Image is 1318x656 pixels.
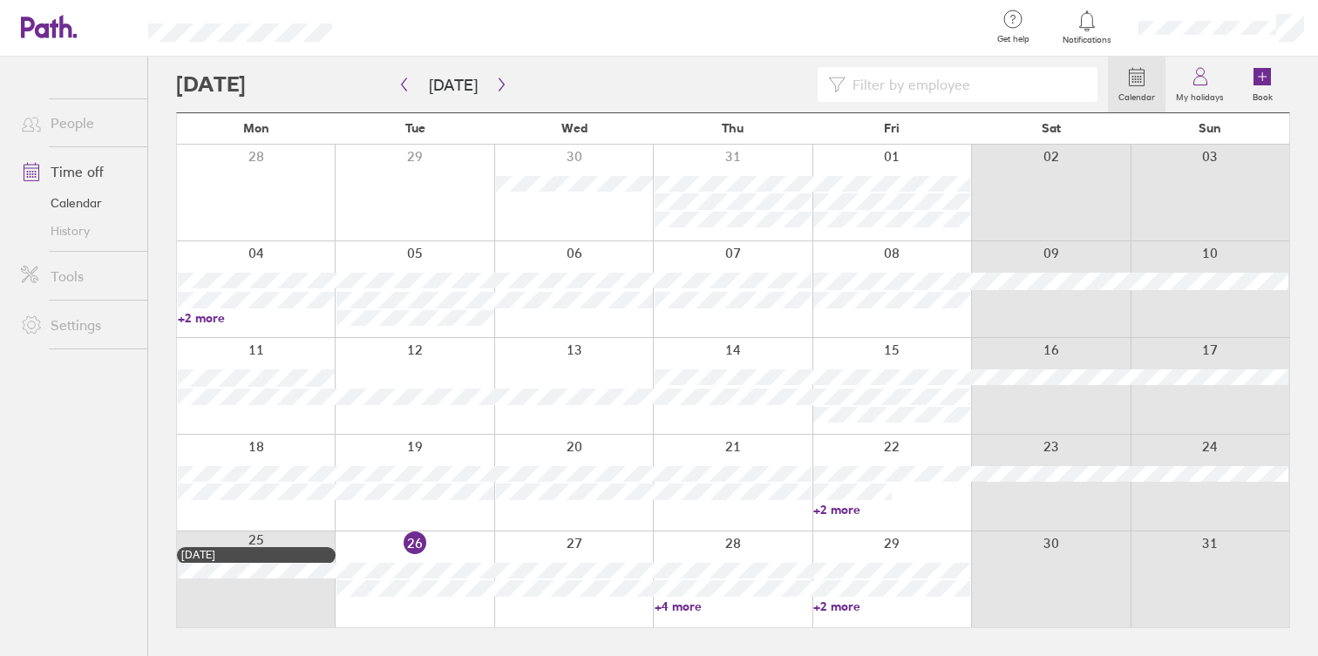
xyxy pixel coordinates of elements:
[7,154,147,189] a: Time off
[1059,35,1116,45] span: Notifications
[655,599,812,614] a: +4 more
[1108,57,1165,112] a: Calendar
[884,121,900,135] span: Fri
[813,502,970,517] a: +2 more
[7,308,147,342] a: Settings
[178,310,335,326] a: +2 more
[1108,87,1165,103] label: Calendar
[243,121,269,135] span: Mon
[7,105,147,140] a: People
[846,68,1087,101] input: Filter by employee
[985,34,1042,44] span: Get help
[7,189,147,217] a: Calendar
[561,121,588,135] span: Wed
[1165,87,1234,103] label: My holidays
[1242,87,1283,103] label: Book
[1059,9,1116,45] a: Notifications
[1199,121,1221,135] span: Sun
[7,259,147,294] a: Tools
[813,599,970,614] a: +2 more
[1234,57,1290,112] a: Book
[722,121,744,135] span: Thu
[7,217,147,245] a: History
[181,549,331,561] div: [DATE]
[415,71,492,99] button: [DATE]
[1165,57,1234,112] a: My holidays
[1042,121,1061,135] span: Sat
[405,121,425,135] span: Tue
